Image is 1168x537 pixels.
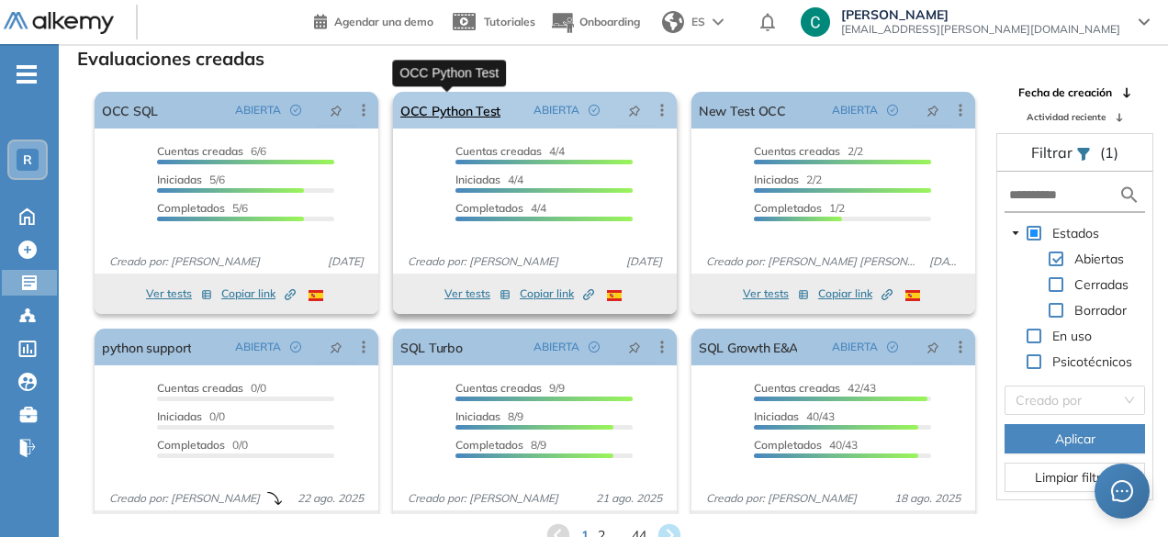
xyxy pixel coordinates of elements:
[699,490,864,507] span: Creado por: [PERSON_NAME]
[484,15,535,28] span: Tutoriales
[913,95,953,125] button: pushpin
[157,201,225,215] span: Completados
[316,95,356,125] button: pushpin
[589,341,600,352] span: check-circle
[1052,353,1132,370] span: Psicotécnicos
[444,283,511,305] button: Ver tests
[157,438,248,452] span: 0/0
[157,381,266,395] span: 0/0
[699,329,797,365] a: SQL Growth E&A
[102,490,267,507] span: Creado por: [PERSON_NAME]
[922,253,968,270] span: [DATE]
[614,332,655,362] button: pushpin
[754,144,840,158] span: Cuentas creadas
[754,201,822,215] span: Completados
[579,15,640,28] span: Onboarding
[1074,251,1124,267] span: Abiertas
[589,105,600,116] span: check-circle
[455,173,523,186] span: 4/4
[754,409,835,423] span: 40/43
[4,12,114,35] img: Logo
[290,490,371,507] span: 22 ago. 2025
[589,490,669,507] span: 21 ago. 2025
[550,3,640,42] button: Onboarding
[699,92,786,129] a: New Test OCC
[754,381,840,395] span: Cuentas creadas
[628,340,641,354] span: pushpin
[841,22,1120,37] span: [EMAIL_ADDRESS][PERSON_NAME][DOMAIN_NAME]
[1055,429,1095,449] span: Aplicar
[455,409,500,423] span: Iniciadas
[1071,274,1132,296] span: Cerradas
[1071,299,1130,321] span: Borrador
[235,102,281,118] span: ABIERTA
[1049,351,1136,373] span: Psicotécnicos
[455,381,542,395] span: Cuentas creadas
[887,490,968,507] span: 18 ago. 2025
[1005,463,1145,492] button: Limpiar filtros
[400,490,566,507] span: Creado por: [PERSON_NAME]
[102,92,158,129] a: OCC SQL
[334,15,433,28] span: Agendar una demo
[927,340,939,354] span: pushpin
[221,285,296,302] span: Copiar link
[520,285,594,302] span: Copiar link
[841,7,1120,22] span: [PERSON_NAME]
[1027,110,1106,124] span: Actividad reciente
[157,173,225,186] span: 5/6
[832,339,878,355] span: ABIERTA
[887,105,898,116] span: check-circle
[1049,325,1095,347] span: En uso
[1011,229,1020,238] span: caret-down
[754,173,799,186] span: Iniciadas
[1052,328,1092,344] span: En uso
[400,92,500,129] a: OCC Python Test
[1052,225,1099,241] span: Estados
[1074,302,1127,319] span: Borrador
[754,438,822,452] span: Completados
[400,253,566,270] span: Creado por: [PERSON_NAME]
[533,102,579,118] span: ABIERTA
[520,283,594,305] button: Copiar link
[1035,467,1115,487] span: Limpiar filtros
[330,340,343,354] span: pushpin
[818,283,893,305] button: Copiar link
[713,18,724,26] img: arrow
[455,438,546,452] span: 8/9
[157,381,243,395] span: Cuentas creadas
[455,144,565,158] span: 4/4
[913,332,953,362] button: pushpin
[1018,84,1112,101] span: Fecha de creación
[905,290,920,301] img: ESP
[17,73,37,76] i: -
[157,409,202,423] span: Iniciadas
[754,201,845,215] span: 1/2
[314,9,433,31] a: Agendar una demo
[455,144,542,158] span: Cuentas creadas
[77,48,264,70] h3: Evaluaciones creadas
[157,438,225,452] span: Completados
[754,438,858,452] span: 40/43
[23,152,32,167] span: R
[330,103,343,117] span: pushpin
[927,103,939,117] span: pushpin
[754,144,863,158] span: 2/2
[400,329,463,365] a: SQL Turbo
[754,381,876,395] span: 42/43
[392,60,506,86] div: OCC Python Test
[455,409,523,423] span: 8/9
[1100,141,1118,163] span: (1)
[157,173,202,186] span: Iniciadas
[1111,480,1133,502] span: message
[221,283,296,305] button: Copiar link
[614,95,655,125] button: pushpin
[1071,248,1128,270] span: Abiertas
[691,14,705,30] span: ES
[662,11,684,33] img: world
[699,253,922,270] span: Creado por: [PERSON_NAME] [PERSON_NAME]
[533,339,579,355] span: ABIERTA
[1074,276,1129,293] span: Cerradas
[619,253,669,270] span: [DATE]
[157,201,248,215] span: 5/6
[1049,222,1103,244] span: Estados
